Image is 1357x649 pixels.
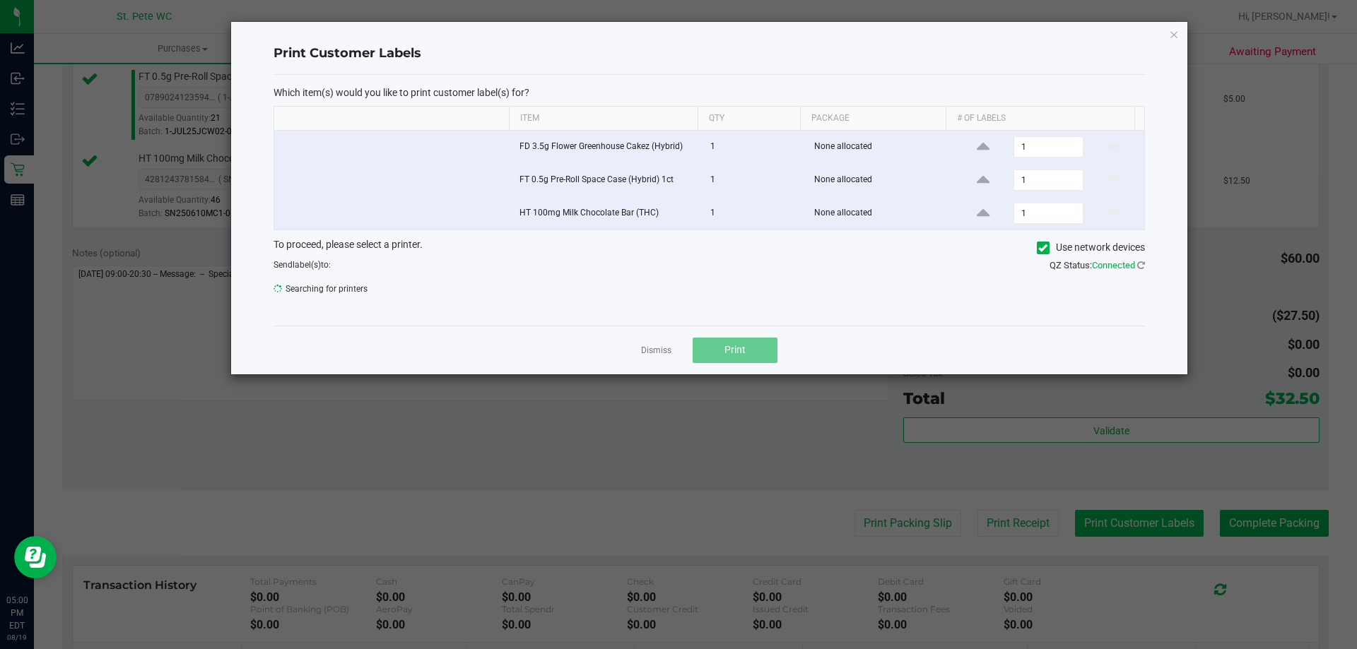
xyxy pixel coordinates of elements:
h4: Print Customer Labels [274,44,1145,63]
td: None allocated [806,131,953,164]
td: None allocated [806,197,953,230]
td: FT 0.5g Pre-Roll Space Case (Hybrid) 1ct [511,164,702,197]
span: QZ Status: [1050,260,1145,270]
label: Use network devices [1037,240,1145,255]
span: Send to: [274,260,331,270]
td: HT 100mg Milk Chocolate Bar (THC) [511,197,702,230]
iframe: Resource center [14,536,57,578]
td: 1 [702,197,806,230]
td: None allocated [806,164,953,197]
button: Print [693,338,777,363]
th: Item [509,107,698,131]
span: Connected [1092,260,1135,270]
p: Which item(s) would you like to print customer label(s) for? [274,86,1145,99]
div: To proceed, please select a printer. [263,237,1156,258]
td: FD 3.5g Flower Greenhouse Cakez (Hybrid) [511,131,702,164]
td: 1 [702,131,806,164]
td: 1 [702,164,806,197]
th: # of labels [946,107,1134,131]
span: Searching for printers [274,278,698,299]
th: Qty [698,107,800,131]
span: label(s) [293,260,321,270]
th: Package [800,107,946,131]
a: Dismiss [641,345,671,357]
span: Print [724,344,746,355]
